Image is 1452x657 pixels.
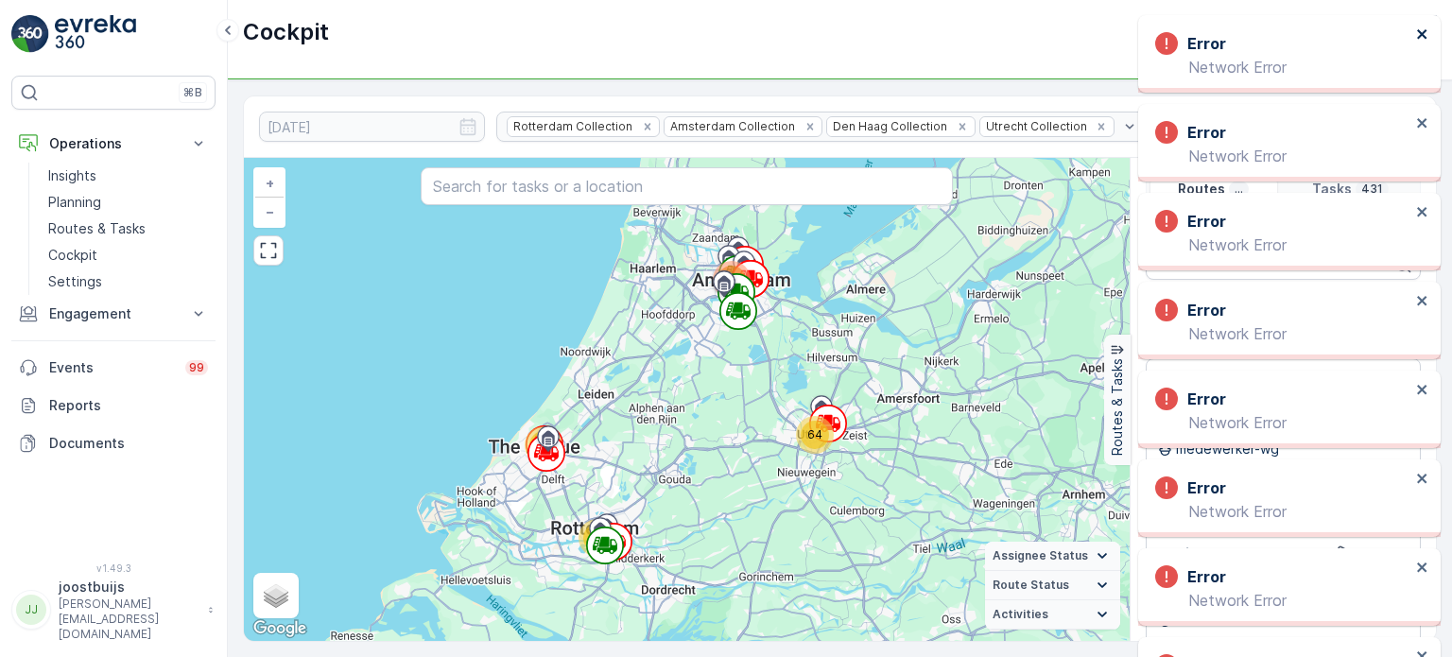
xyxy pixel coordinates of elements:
[1155,236,1410,253] p: Network Error
[1155,325,1410,342] p: Network Error
[41,268,216,295] a: Settings
[255,169,284,198] a: Zoom In
[1108,358,1127,456] p: Routes & Tasks
[183,85,202,100] p: ⌘B
[1155,592,1410,609] p: Network Error
[1187,299,1226,321] h3: Error
[1187,388,1226,410] h3: Error
[579,519,616,557] div: 75
[993,607,1048,622] span: Activities
[266,175,274,191] span: +
[1416,471,1429,489] button: close
[48,166,96,185] p: Insights
[11,578,216,642] button: JJjoostbuijs[PERSON_NAME][EMAIL_ADDRESS][DOMAIN_NAME]
[41,242,216,268] a: Cockpit
[249,616,311,641] img: Google
[11,349,216,387] a: Events99
[1187,565,1226,588] h3: Error
[1416,560,1429,578] button: close
[1187,121,1226,144] h3: Error
[1155,59,1410,76] p: Network Error
[11,15,49,53] img: logo
[11,562,216,574] span: v 1.49.3
[421,167,952,205] input: Search for tasks or a location
[49,358,174,377] p: Events
[48,246,97,265] p: Cockpit
[796,416,834,454] div: 64
[59,596,199,642] p: [PERSON_NAME][EMAIL_ADDRESS][DOMAIN_NAME]
[41,216,216,242] a: Routes & Tasks
[49,134,178,153] p: Operations
[48,193,101,212] p: Planning
[41,163,216,189] a: Insights
[1416,382,1429,400] button: close
[11,424,216,462] a: Documents
[49,396,208,415] p: Reports
[259,112,485,142] input: dd/mm/yyyy
[48,272,102,291] p: Settings
[713,261,751,299] div: 251
[48,219,146,238] p: Routes & Tasks
[1187,210,1226,233] h3: Error
[1416,204,1429,222] button: close
[189,360,204,375] p: 99
[525,426,562,464] div: 41
[985,600,1120,630] summary: Activities
[255,198,284,226] a: Zoom Out
[255,575,297,616] a: Layers
[1187,32,1226,55] h3: Error
[1155,147,1410,164] p: Network Error
[16,595,46,625] div: JJ
[49,304,178,323] p: Engagement
[807,427,822,441] span: 64
[1416,26,1429,44] button: close
[1155,503,1410,520] p: Network Error
[1416,115,1429,133] button: close
[1416,293,1429,311] button: close
[985,571,1120,600] summary: Route Status
[11,387,216,424] a: Reports
[11,295,216,333] button: Engagement
[55,15,136,53] img: logo_light-DOdMpM7g.png
[41,189,216,216] a: Planning
[11,125,216,163] button: Operations
[49,434,208,453] p: Documents
[243,17,329,47] p: Cockpit
[993,578,1069,593] span: Route Status
[1155,414,1410,431] p: Network Error
[249,616,311,641] a: Open this area in Google Maps (opens a new window)
[59,578,199,596] p: joostbuijs
[993,548,1088,563] span: Assignee Status
[266,203,275,219] span: −
[1187,476,1226,499] h3: Error
[985,542,1120,571] summary: Assignee Status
